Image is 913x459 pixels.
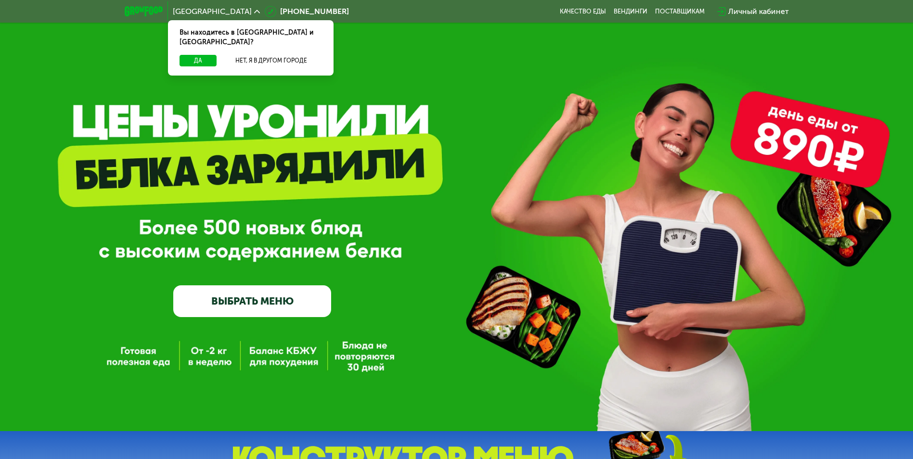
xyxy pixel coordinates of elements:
[728,6,789,17] div: Личный кабинет
[173,285,331,317] a: ВЫБРАТЬ МЕНЮ
[173,8,252,15] span: [GEOGRAPHIC_DATA]
[560,8,606,15] a: Качество еды
[614,8,647,15] a: Вендинги
[655,8,705,15] div: поставщикам
[265,6,349,17] a: [PHONE_NUMBER]
[168,20,334,55] div: Вы находитесь в [GEOGRAPHIC_DATA] и [GEOGRAPHIC_DATA]?
[220,55,322,66] button: Нет, я в другом городе
[180,55,217,66] button: Да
